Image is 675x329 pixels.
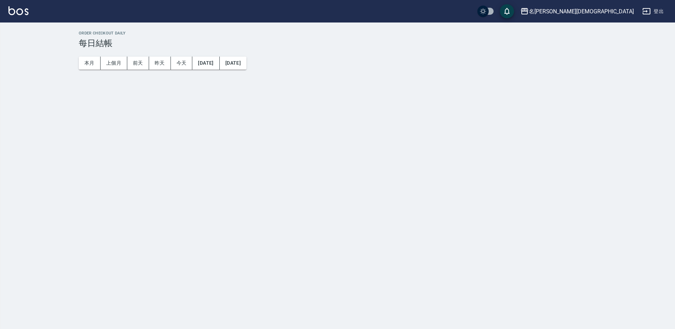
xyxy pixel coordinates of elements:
[500,4,514,18] button: save
[192,57,219,70] button: [DATE]
[101,57,127,70] button: 上個月
[529,7,634,16] div: 名[PERSON_NAME][DEMOGRAPHIC_DATA]
[639,5,667,18] button: 登出
[79,38,667,48] h3: 每日結帳
[149,57,171,70] button: 昨天
[171,57,193,70] button: 今天
[79,57,101,70] button: 本月
[517,4,637,19] button: 名[PERSON_NAME][DEMOGRAPHIC_DATA]
[8,6,28,15] img: Logo
[79,31,667,36] h2: Order checkout daily
[220,57,246,70] button: [DATE]
[127,57,149,70] button: 前天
